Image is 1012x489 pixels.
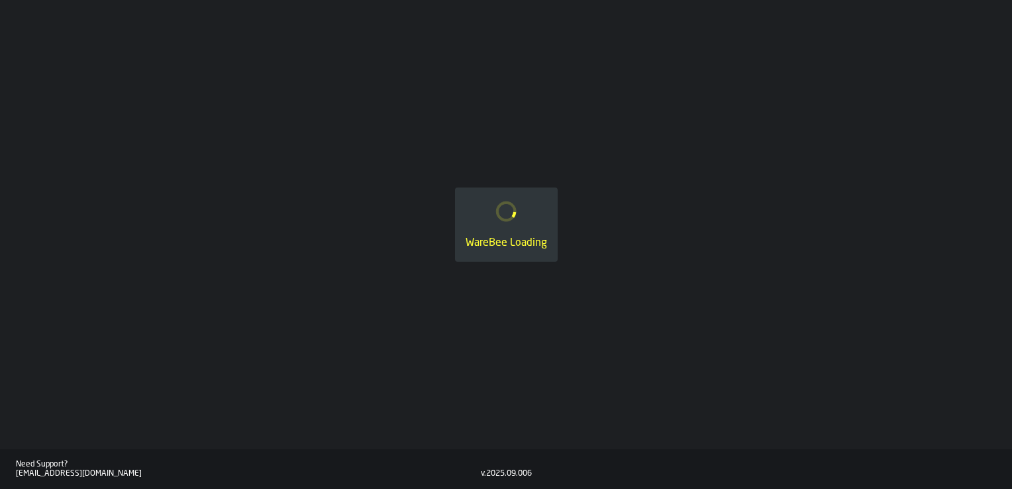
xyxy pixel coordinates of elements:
[16,460,481,469] div: Need Support?
[481,469,486,478] div: v.
[466,235,547,251] div: WareBee Loading
[486,469,532,478] div: 2025.09.006
[16,469,481,478] div: [EMAIL_ADDRESS][DOMAIN_NAME]
[16,460,481,478] a: Need Support?[EMAIL_ADDRESS][DOMAIN_NAME]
